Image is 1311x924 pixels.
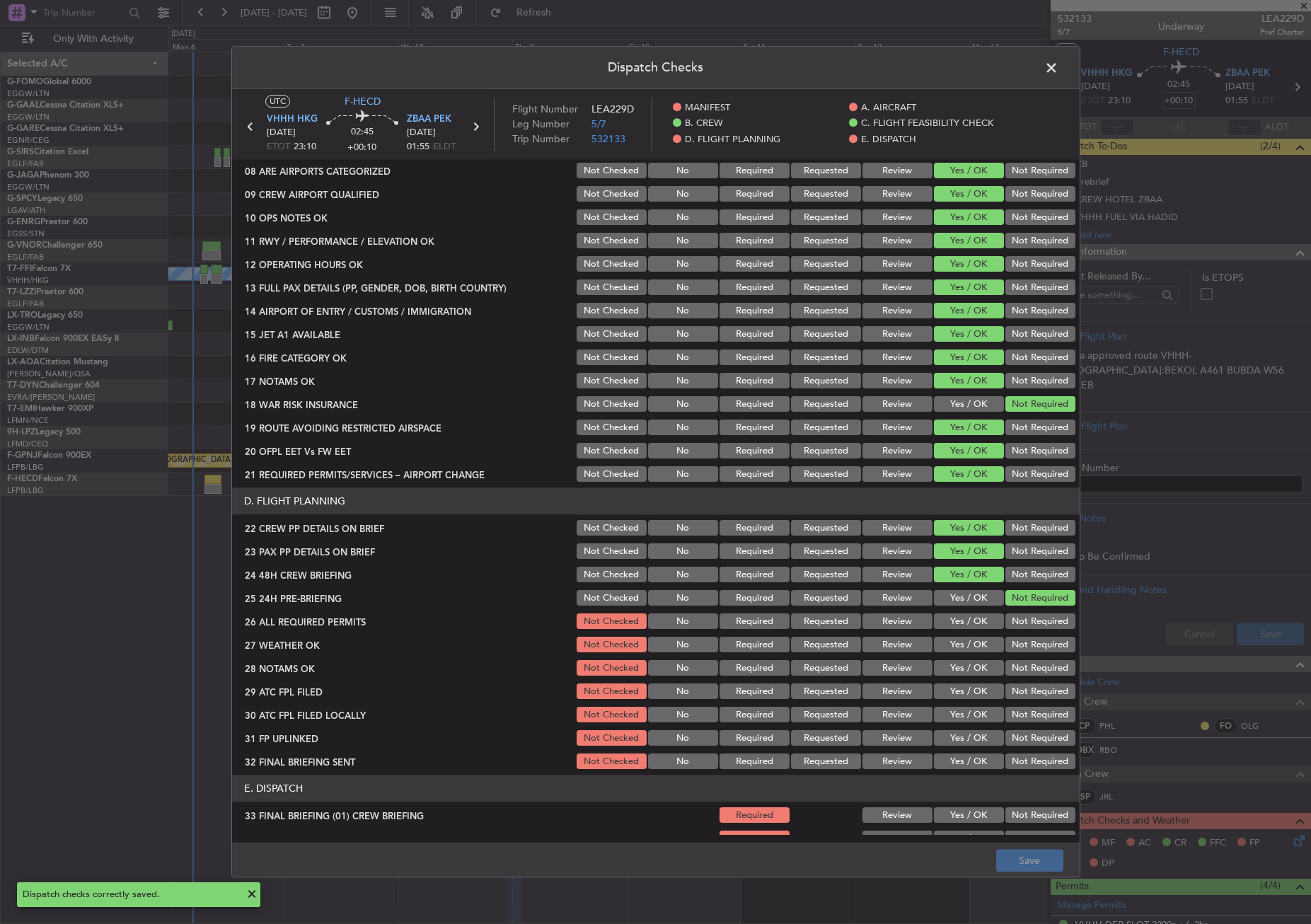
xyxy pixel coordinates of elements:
button: Not Required [1005,467,1075,483]
button: Not Required [1005,544,1075,560]
button: Not Required [1005,374,1075,389]
button: Not Required [1005,420,1075,436]
button: Not Required [1005,210,1075,226]
button: Not Required [1005,257,1075,272]
button: Not Required [1005,521,1075,536]
button: Not Required [1005,187,1075,202]
button: Not Required [1005,233,1075,249]
button: Not Required [1005,304,1075,319]
button: Not Required [1005,754,1075,770]
button: Not Required [1005,280,1075,296]
button: Not Required [1005,731,1075,746]
button: Not Required [1005,614,1075,630]
button: Not Required [1005,708,1075,723]
button: Not Required [1005,684,1075,700]
button: Not Required [1005,661,1075,676]
button: Not Required [1005,831,1075,847]
button: Not Required [1005,350,1075,366]
button: Not Required [1005,397,1075,412]
button: Not Required [1005,808,1075,824]
button: Not Required [1005,567,1075,583]
div: Dispatch checks correctly saved. [23,888,239,902]
button: Not Required [1005,444,1075,459]
button: Not Required [1005,163,1075,179]
header: Dispatch Checks [232,47,1080,89]
button: Not Required [1005,591,1075,606]
button: Not Required [1005,637,1075,653]
button: Not Required [1005,327,1075,342]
